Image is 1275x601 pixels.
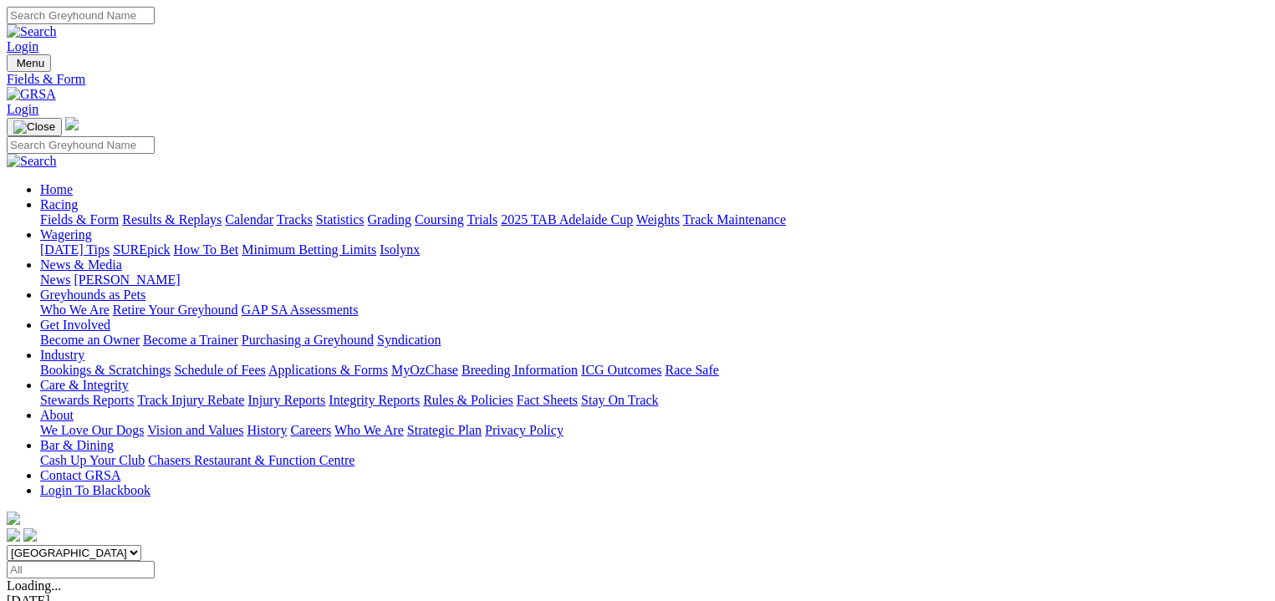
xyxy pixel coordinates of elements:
[462,363,578,377] a: Breeding Information
[74,272,180,287] a: [PERSON_NAME]
[485,423,564,437] a: Privacy Policy
[7,24,57,39] img: Search
[40,242,110,257] a: [DATE] Tips
[7,154,57,169] img: Search
[329,393,420,407] a: Integrity Reports
[247,423,287,437] a: History
[65,117,79,130] img: logo-grsa-white.png
[7,54,51,72] button: Toggle navigation
[7,87,56,102] img: GRSA
[113,303,238,317] a: Retire Your Greyhound
[277,212,313,227] a: Tracks
[377,333,441,347] a: Syndication
[40,438,114,452] a: Bar & Dining
[334,423,404,437] a: Who We Are
[415,212,464,227] a: Coursing
[40,212,1268,227] div: Racing
[581,393,658,407] a: Stay On Track
[7,102,38,116] a: Login
[137,393,244,407] a: Track Injury Rebate
[40,272,70,287] a: News
[40,257,122,272] a: News & Media
[40,182,73,196] a: Home
[174,363,265,377] a: Schedule of Fees
[290,423,331,437] a: Careers
[7,561,155,578] input: Select date
[113,242,170,257] a: SUREpick
[7,528,20,542] img: facebook.svg
[40,408,74,422] a: About
[40,393,134,407] a: Stewards Reports
[7,72,1268,87] a: Fields & Form
[40,378,129,392] a: Care & Integrity
[247,393,325,407] a: Injury Reports
[174,242,239,257] a: How To Bet
[148,453,354,467] a: Chasers Restaurant & Function Centre
[501,212,633,227] a: 2025 TAB Adelaide Cup
[40,468,120,482] a: Contact GRSA
[665,363,718,377] a: Race Safe
[40,348,84,362] a: Industry
[40,333,1268,348] div: Get Involved
[40,453,1268,468] div: Bar & Dining
[40,483,150,497] a: Login To Blackbook
[7,578,61,593] span: Loading...
[391,363,458,377] a: MyOzChase
[316,212,365,227] a: Statistics
[143,333,238,347] a: Become a Trainer
[40,363,171,377] a: Bookings & Scratchings
[407,423,482,437] a: Strategic Plan
[40,303,110,317] a: Who We Are
[467,212,497,227] a: Trials
[13,120,55,134] img: Close
[423,393,513,407] a: Rules & Policies
[683,212,786,227] a: Track Maintenance
[380,242,420,257] a: Isolynx
[40,423,1268,438] div: About
[368,212,411,227] a: Grading
[242,242,376,257] a: Minimum Betting Limits
[40,272,1268,288] div: News & Media
[517,393,578,407] a: Fact Sheets
[40,212,119,227] a: Fields & Form
[268,363,388,377] a: Applications & Forms
[40,242,1268,257] div: Wagering
[17,57,44,69] span: Menu
[40,393,1268,408] div: Care & Integrity
[40,363,1268,378] div: Industry
[7,7,155,24] input: Search
[40,197,78,211] a: Racing
[7,118,62,136] button: Toggle navigation
[7,136,155,154] input: Search
[40,227,92,242] a: Wagering
[40,423,144,437] a: We Love Our Dogs
[23,528,37,542] img: twitter.svg
[147,423,243,437] a: Vision and Values
[7,512,20,525] img: logo-grsa-white.png
[40,318,110,332] a: Get Involved
[7,39,38,53] a: Login
[225,212,273,227] a: Calendar
[40,303,1268,318] div: Greyhounds as Pets
[636,212,680,227] a: Weights
[40,288,145,302] a: Greyhounds as Pets
[40,453,145,467] a: Cash Up Your Club
[40,333,140,347] a: Become an Owner
[242,333,374,347] a: Purchasing a Greyhound
[581,363,661,377] a: ICG Outcomes
[242,303,359,317] a: GAP SA Assessments
[122,212,222,227] a: Results & Replays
